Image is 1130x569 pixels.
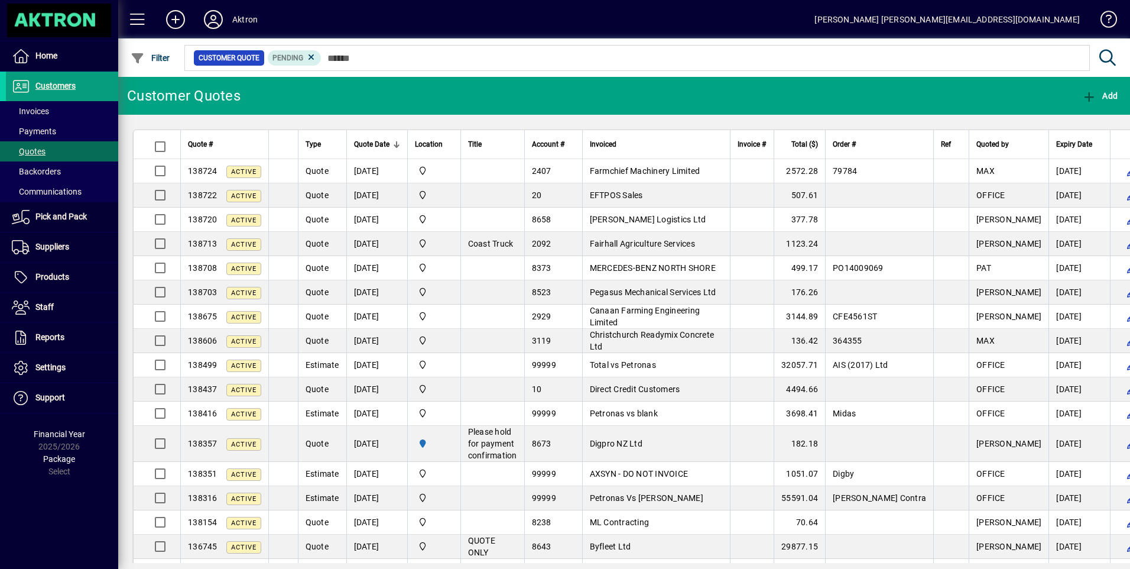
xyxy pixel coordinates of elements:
span: MAX [976,166,995,176]
span: Central [415,164,453,177]
td: [DATE] [346,535,407,559]
span: 79784 [833,166,857,176]
span: Active [231,216,256,224]
a: Quotes [6,141,118,161]
span: Settings [35,363,66,372]
span: Home [35,51,57,60]
div: Ref [941,138,962,151]
td: [DATE] [1048,159,1110,183]
span: OFFICE [976,493,1005,503]
span: Digpro NZ Ltd [590,439,642,448]
span: 138499 [188,360,217,370]
span: 136745 [188,542,217,551]
td: [DATE] [346,329,407,353]
td: 55591.04 [774,486,825,510]
button: Filter [128,47,173,69]
span: Central [415,334,453,347]
span: Financial Year [34,429,85,439]
a: Pick and Pack [6,202,118,232]
span: OFFICE [976,360,1005,370]
span: Central [415,467,453,480]
td: [DATE] [1048,377,1110,402]
span: Active [231,495,256,503]
span: Central [415,286,453,299]
span: Ref [941,138,951,151]
span: 138713 [188,239,217,248]
button: Add [157,9,194,30]
span: Central [415,189,453,202]
span: Quote [306,263,329,273]
td: [DATE] [346,486,407,510]
span: OFFICE [976,469,1005,479]
span: Quote [306,190,329,200]
td: [DATE] [1048,280,1110,305]
span: 138154 [188,518,217,527]
span: 8373 [532,263,551,273]
span: MERCEDES-BENZ NORTH SHORE [590,263,716,273]
span: Active [231,386,256,394]
span: 364355 [833,336,862,345]
td: [DATE] [1048,232,1110,256]
mat-chip: Pending Status: Pending [268,50,322,66]
td: 377.78 [774,208,825,232]
span: MAX [976,336,995,345]
div: Expiry Date [1056,138,1103,151]
span: 138724 [188,166,217,176]
span: 20 [532,190,542,200]
span: Pegasus Mechanical Services Ltd [590,287,716,297]
span: Quote [306,215,329,224]
span: 138416 [188,409,217,418]
span: 8658 [532,215,551,224]
span: Central [415,407,453,420]
span: [PERSON_NAME] [976,215,1041,224]
span: Quote [306,542,329,551]
span: Payments [12,127,56,136]
span: [PERSON_NAME] [976,542,1041,551]
span: Support [35,393,65,402]
td: [DATE] [346,462,407,486]
span: HAMILTON [415,437,453,450]
span: Active [231,410,256,418]
span: Title [468,138,482,151]
td: [DATE] [1048,486,1110,510]
span: Customers [35,81,76,90]
td: [DATE] [346,208,407,232]
a: Staff [6,293,118,322]
span: Quote [306,287,329,297]
span: Active [231,362,256,370]
span: 3119 [532,336,551,345]
span: 138703 [188,287,217,297]
span: Reports [35,332,64,342]
td: [DATE] [346,426,407,462]
div: Account # [532,138,575,151]
td: [DATE] [346,256,407,280]
span: Active [231,168,256,176]
span: Central [415,492,453,505]
span: Quote [306,384,329,394]
span: Central [415,358,453,371]
td: [DATE] [346,353,407,377]
span: Active [231,313,256,321]
span: Suppliers [35,242,69,251]
a: Communications [6,182,118,202]
span: [PERSON_NAME] [976,287,1041,297]
span: Expiry Date [1056,138,1092,151]
td: 3144.89 [774,305,825,329]
span: Active [231,289,256,297]
span: 2407 [532,166,551,176]
a: Reports [6,323,118,353]
td: [DATE] [346,232,407,256]
span: Location [415,138,443,151]
span: [PERSON_NAME] Contra [833,493,926,503]
div: Location [415,138,453,151]
span: PO14009069 [833,263,884,273]
div: Customer Quotes [127,86,241,105]
span: OFFICE [976,409,1005,418]
a: Invoices [6,101,118,121]
a: Products [6,263,118,292]
span: [PERSON_NAME] [976,439,1041,448]
span: 8238 [532,518,551,527]
span: Order # [833,138,856,151]
span: Please hold for payment confirmation [468,427,517,460]
span: Pick and Pack [35,212,87,221]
